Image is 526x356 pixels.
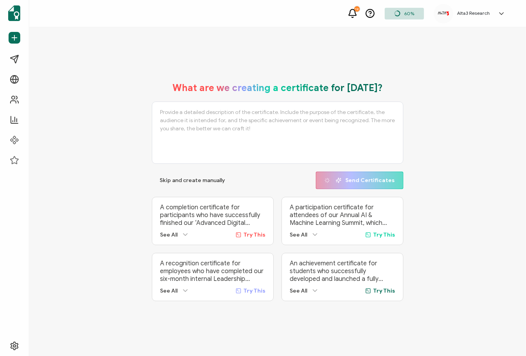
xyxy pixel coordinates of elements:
[373,231,395,238] span: Try This
[404,11,414,16] span: 60%
[172,82,383,94] h1: What are we creating a certificate for [DATE]?
[243,288,266,294] span: Try This
[438,11,449,15] img: 7ee72628-a328-4fe9-aed3-aef23534b8a8.png
[160,288,178,294] span: See All
[160,260,266,283] p: A recognition certificate for employees who have completed our six-month internal Leadership Deve...
[457,11,490,16] h5: Alta3 Research
[290,231,307,238] span: See All
[290,260,395,283] p: An achievement certificate for students who successfully developed and launched a fully functiona...
[354,6,360,12] div: 12
[373,288,395,294] span: Try This
[160,203,266,227] p: A completion certificate for participants who have successfully finished our ‘Advanced Digital Ma...
[160,231,178,238] span: See All
[8,5,20,21] img: sertifier-logomark-colored.svg
[290,288,307,294] span: See All
[290,203,395,227] p: A participation certificate for attendees of our Annual AI & Machine Learning Summit, which broug...
[160,178,225,183] span: Skip and create manually
[152,172,233,189] button: Skip and create manually
[243,231,266,238] span: Try This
